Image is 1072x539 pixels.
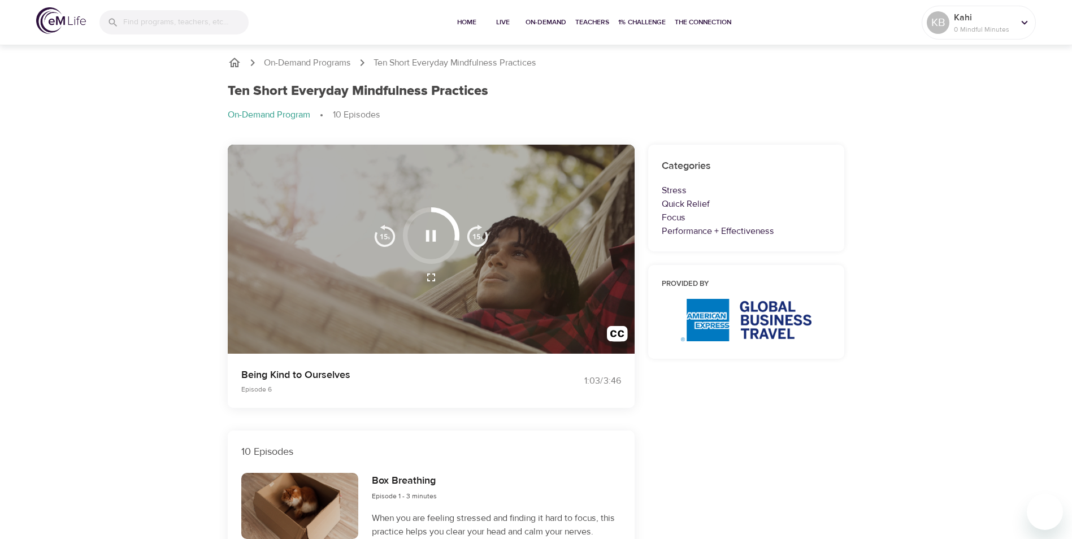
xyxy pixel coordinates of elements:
img: open_caption.svg [607,326,628,347]
img: AmEx%20GBT%20logo.png [681,299,811,341]
span: 1% Challenge [618,16,666,28]
nav: breadcrumb [228,56,845,69]
img: 15s_next.svg [466,224,489,247]
p: Being Kind to Ourselves [241,367,523,382]
p: Quick Relief [662,197,831,211]
p: Focus [662,211,831,224]
iframe: Button to launch messaging window [1027,494,1063,530]
span: The Connection [675,16,731,28]
img: 15s_prev.svg [374,224,396,247]
h6: Categories [662,158,831,175]
div: KB [927,11,949,34]
p: On-Demand Program [228,108,310,121]
div: 1:03 / 3:46 [536,375,621,388]
h6: Box Breathing [372,473,437,489]
p: When you are feeling stressed and finding it hard to focus, this practice helps you clear your he... [372,511,620,538]
img: logo [36,7,86,34]
h1: Ten Short Everyday Mindfulness Practices [228,83,488,99]
p: Ten Short Everyday Mindfulness Practices [374,56,536,69]
span: Live [489,16,517,28]
p: Episode 6 [241,384,523,394]
a: On-Demand Programs [264,56,351,69]
span: Home [453,16,480,28]
p: 10 Episodes [241,444,621,459]
nav: breadcrumb [228,108,845,122]
h6: Provided by [662,279,831,290]
p: Kahi [954,11,1014,24]
p: Stress [662,184,831,197]
p: 10 Episodes [333,108,380,121]
span: On-Demand [526,16,566,28]
span: Teachers [575,16,609,28]
input: Find programs, teachers, etc... [123,10,249,34]
span: Episode 1 - 3 minutes [372,492,437,501]
p: 0 Mindful Minutes [954,24,1014,34]
p: Performance + Effectiveness [662,224,831,238]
